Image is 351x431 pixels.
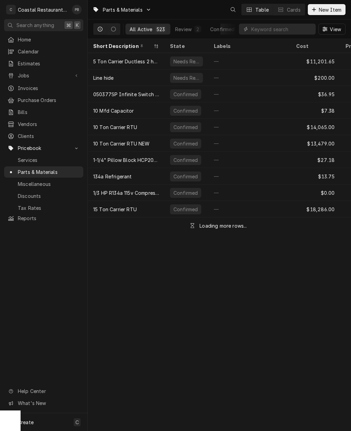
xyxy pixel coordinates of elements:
div: — [208,152,291,168]
span: Jobs [18,72,70,79]
button: Open search [228,4,239,15]
span: View [328,26,342,33]
a: Go to Pricebook [4,142,83,154]
a: Estimates [4,58,83,69]
div: — [208,86,291,102]
div: Confirmed [173,206,198,213]
div: 5 Ton Carrier Ductless 2 head [93,58,159,65]
div: $14,065.00 [291,119,340,135]
span: Bills [18,109,80,116]
div: Coastal Restaurant Repair [18,6,68,13]
a: Go to Jobs [4,70,83,81]
span: New Item [317,6,343,13]
div: $200.00 [291,69,340,86]
span: Estimates [18,60,80,67]
div: 1/3 HP R134a 115v Compressor [93,189,159,197]
a: Services [4,154,83,166]
div: 10 Mfd Capacitor [93,107,134,114]
div: Line hide [93,74,113,81]
div: Phill Blush's Avatar [72,5,82,14]
span: Calendar [18,48,80,55]
div: 15 Ton Carrier RTU [93,206,137,213]
span: Parts & Materials [103,6,143,13]
div: Needs Review [173,58,200,65]
div: Confirmed [173,140,198,147]
span: Tax Rates [18,204,80,212]
div: 10 Ton Carrier RTU [93,124,137,131]
a: Clients [4,130,83,142]
div: Confirmed [173,189,198,197]
a: Tax Rates [4,202,83,214]
div: — [208,69,291,86]
div: 134a Refrigerant [93,173,132,180]
button: New Item [308,4,346,15]
span: C [75,419,79,426]
div: — [208,53,291,69]
div: Loading more rows... [199,222,247,229]
div: All Active [130,26,153,33]
span: Parts & Materials [18,168,80,176]
div: — [208,135,291,152]
div: PB [72,5,82,14]
div: Cards [287,6,301,13]
a: Parts & Materials [4,166,83,178]
button: Search anything⌘K [4,19,83,31]
div: Confirmed [210,26,234,33]
a: Go to What's New [4,397,83,409]
a: Invoices [4,83,83,94]
span: Home [18,36,80,43]
span: Purchase Orders [18,97,80,104]
span: Search anything [16,22,54,29]
div: $36.95 [291,86,340,102]
div: 050377SP Infinite Switch Compatible with Lincoln Equipment [93,91,159,98]
a: Calendar [4,46,83,57]
a: Home [4,34,83,45]
div: $18,286.00 [291,201,340,217]
span: Services [18,156,80,164]
a: Bills [4,106,83,118]
div: Needs Review [173,74,200,81]
div: C [6,5,16,14]
a: Discounts [4,190,83,202]
div: Table [255,6,269,13]
a: Purchase Orders [4,94,83,106]
div: $13,479.00 [291,135,340,152]
div: Labels [214,42,285,50]
div: $7.38 [291,102,340,119]
input: Keyword search [251,24,312,35]
span: Miscellaneous [18,180,80,188]
div: Cost [296,42,333,50]
div: State [170,42,202,50]
div: — [208,119,291,135]
span: Pricebook [18,144,70,152]
div: Review [175,26,192,33]
div: $0.00 [291,185,340,201]
a: Go to Help Center [4,385,83,397]
span: K [76,22,79,29]
div: 1-1/4" Pillow Block HCP206-20 Locking Collar Ball Bearing RAS-1-1/4 [93,156,159,164]
a: Go to Parts & Materials [90,4,154,15]
div: Confirmed [173,173,198,180]
span: Reports [18,215,80,222]
div: Short Description [93,42,152,50]
span: ⌘ [66,22,71,29]
span: Vendors [18,121,80,128]
div: — [208,185,291,201]
div: 523 [157,26,165,33]
div: Confirmed [173,107,198,114]
div: $13.75 [291,168,340,185]
span: Discounts [18,192,80,200]
div: 10 Ton Carrier RTU NEW [93,140,150,147]
a: Vendors [4,118,83,130]
span: Clients [18,132,80,140]
div: — [208,102,291,119]
div: $27.18 [291,152,340,168]
div: $11,201.65 [291,53,340,69]
div: Confirmed [173,91,198,98]
div: — [208,168,291,185]
span: Create [18,419,34,425]
div: — [208,201,291,217]
span: Invoices [18,85,80,92]
span: What's New [18,400,79,407]
a: Reports [4,213,83,224]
